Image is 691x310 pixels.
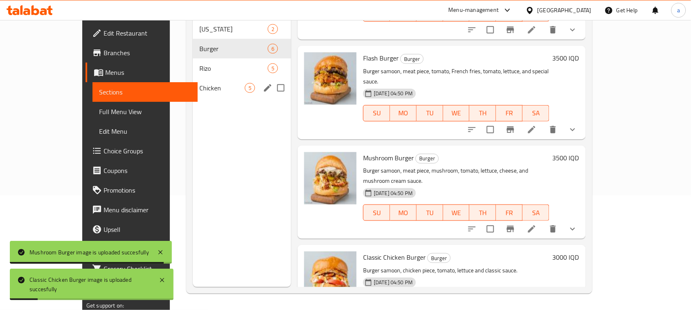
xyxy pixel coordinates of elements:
span: FR [499,207,519,219]
button: sort-choices [462,219,482,239]
span: WE [447,207,467,219]
button: Branch-specific-item [501,20,520,40]
p: Burger samoon, meat piece, mushroom, tomato, lettuce, cheese, and mushroom cream sauce. [363,166,549,186]
span: Menu disclaimer [104,205,191,215]
a: Sections [93,82,198,102]
span: Rizo [199,63,268,73]
button: show more [563,219,583,239]
button: Branch-specific-item [501,120,520,139]
div: Burger [427,253,451,263]
a: Edit menu item [527,224,537,234]
span: Sections [99,87,191,97]
h6: 3000 IQD [553,252,579,263]
button: show more [563,120,583,139]
span: 2 [268,25,278,33]
div: items [268,63,278,73]
span: 5 [268,65,278,72]
button: TH [470,105,496,121]
a: Edit Menu [93,121,198,141]
svg: Show Choices [568,125,578,135]
button: FR [496,105,523,121]
button: delete [543,20,563,40]
button: SU [363,105,390,121]
button: MO [390,204,417,221]
span: SA [526,107,546,119]
button: edit [262,82,274,94]
span: Upsell [104,225,191,234]
span: Burger [401,54,423,64]
a: Full Menu View [93,102,198,121]
span: Burger [199,44,268,54]
a: Branches [86,43,198,63]
div: items [268,44,278,54]
span: Coupons [104,166,191,175]
div: [US_STATE]2 [193,19,291,39]
div: Chicken5edit [193,78,291,98]
button: SU [363,204,390,221]
span: TH [473,207,493,219]
h6: 3500 IQD [553,52,579,64]
nav: Menu sections [193,16,291,101]
div: Burger [416,154,439,164]
button: delete [543,219,563,239]
span: 6 [268,45,278,53]
span: SU [367,107,387,119]
span: Branches [104,48,191,58]
img: Flash Burger [304,52,357,105]
button: WE [443,105,470,121]
div: [GEOGRAPHIC_DATA] [537,6,592,15]
button: sort-choices [462,20,482,40]
a: Edit Restaurant [86,23,198,43]
div: Burger6 [193,39,291,58]
span: SU [367,207,387,219]
svg: Show Choices [568,25,578,35]
button: SA [523,105,549,121]
span: Choice Groups [104,146,191,156]
span: 5 [245,84,255,92]
button: Branch-specific-item [501,219,520,239]
span: MO [393,107,413,119]
img: Classic Chicken Burger [304,252,357,304]
span: Full Menu View [99,107,191,117]
span: Burger [428,254,450,263]
span: TU [420,207,440,219]
span: Mushroom Burger [363,152,414,164]
span: Select to update [482,21,499,38]
span: Burger [416,154,438,163]
div: Rizo5 [193,58,291,78]
button: SA [523,204,549,221]
span: SA [526,207,546,219]
a: Menu disclaimer [86,200,198,220]
button: FR [496,204,523,221]
p: Burger samoon, chicken piece, tomato, lettuce and classic sauce. [363,265,549,276]
span: MO [393,207,413,219]
span: Chicken [199,83,245,93]
span: TU [420,107,440,119]
span: a [677,6,680,15]
span: Select to update [482,220,499,238]
span: [DATE] 04:50 PM [370,189,416,197]
span: Classic Chicken Burger [363,251,426,263]
span: TH [473,107,493,119]
div: Burger [400,54,424,64]
a: Menus [86,63,198,82]
span: Promotions [104,185,191,195]
span: WE [447,107,467,119]
span: [US_STATE] [199,24,268,34]
a: Edit menu item [527,125,537,135]
div: items [268,24,278,34]
img: Mushroom Burger [304,152,357,204]
div: Menu-management [449,5,499,15]
span: Edit Menu [99,126,191,136]
p: Burger samoon, meat piece, tomato, French fries, tomato, lettuce, and special sauce. [363,66,549,87]
button: MO [390,105,417,121]
a: Coupons [86,161,198,180]
span: Flash Burger [363,52,399,64]
button: sort-choices [462,120,482,139]
button: WE [443,204,470,221]
a: Edit menu item [527,25,537,35]
div: Classic Chicken Burger image is uploaded succesfully [29,275,151,294]
button: TH [470,204,496,221]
